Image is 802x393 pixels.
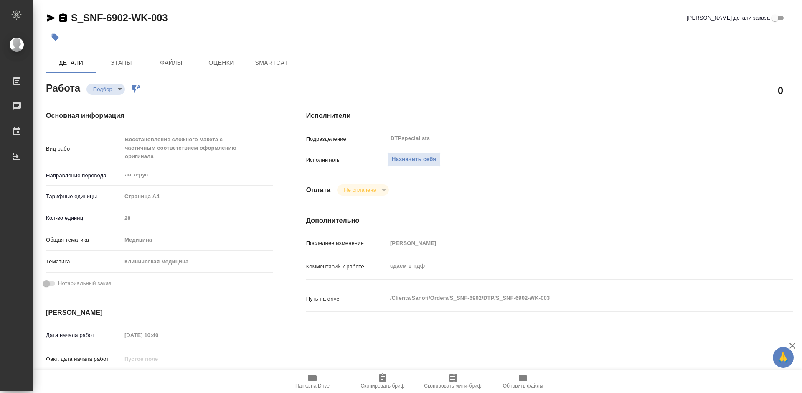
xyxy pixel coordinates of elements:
p: Дата начала работ [46,331,122,339]
h4: Оплата [306,185,331,195]
span: [PERSON_NAME] детали заказа [687,14,770,22]
span: Назначить себя [392,155,436,164]
input: Пустое поле [122,329,195,341]
p: Вид работ [46,145,122,153]
p: Тематика [46,258,122,266]
input: Пустое поле [122,212,273,224]
div: Подбор [86,84,125,95]
span: Обновить файлы [503,383,543,389]
div: Страница А4 [122,189,273,204]
button: Скопировать мини-бриф [418,370,488,393]
p: Путь на drive [306,295,387,303]
div: Подбор [337,184,388,196]
span: Папка на Drive [295,383,330,389]
button: Назначить себя [387,152,441,167]
textarea: /Clients/Sanofi/Orders/S_SNF-6902/DTP/S_SNF-6902-WK-003 [387,291,752,305]
button: Скопировать бриф [348,370,418,393]
p: Общая тематика [46,236,122,244]
p: Факт. дата начала работ [46,355,122,363]
h2: Работа [46,80,80,95]
p: Кол-во единиц [46,214,122,222]
span: SmartCat [251,58,292,68]
h4: Основная информация [46,111,273,121]
div: Клиническая медицина [122,255,273,269]
h2: 0 [778,83,783,97]
span: Скопировать мини-бриф [424,383,481,389]
span: Оценки [201,58,241,68]
button: Скопировать ссылку для ЯМессенджера [46,13,56,23]
span: Файлы [151,58,191,68]
p: Комментарий к работе [306,263,387,271]
h4: Дополнительно [306,216,793,226]
p: Подразделение [306,135,387,143]
span: Нотариальный заказ [58,279,111,288]
button: Папка на Drive [277,370,348,393]
span: Детали [51,58,91,68]
span: Скопировать бриф [360,383,404,389]
a: S_SNF-6902-WK-003 [71,12,168,23]
h4: [PERSON_NAME] [46,308,273,318]
p: Тарифные единицы [46,192,122,201]
p: Направление перевода [46,171,122,180]
button: Добавить тэг [46,28,64,46]
input: Пустое поле [387,237,752,249]
button: Подбор [91,86,115,93]
textarea: сдаем в пдф [387,259,752,273]
button: Не оплачена [341,186,378,194]
p: Исполнитель [306,156,387,164]
button: Скопировать ссылку [58,13,68,23]
button: 🙏 [773,347,794,368]
span: 🙏 [776,349,790,366]
h4: Исполнители [306,111,793,121]
div: Медицина [122,233,273,247]
p: Последнее изменение [306,239,387,248]
span: Этапы [101,58,141,68]
input: Пустое поле [122,353,195,365]
button: Обновить файлы [488,370,558,393]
